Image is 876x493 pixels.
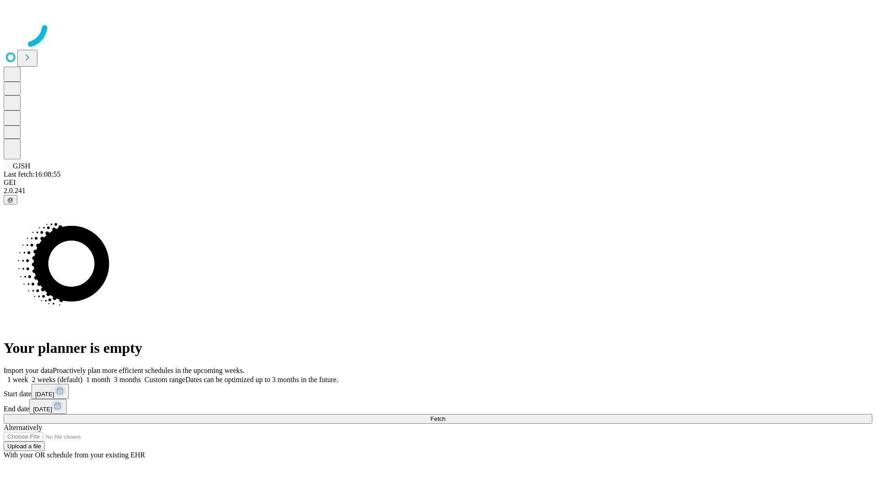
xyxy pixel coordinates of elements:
[4,451,145,459] span: With your OR schedule from your existing EHR
[4,399,872,414] div: End date
[4,187,872,195] div: 2.0.241
[32,376,83,383] span: 2 weeks (default)
[33,406,52,413] span: [DATE]
[4,424,42,431] span: Alternatively
[4,170,61,178] span: Last fetch: 16:08:55
[145,376,185,383] span: Custom range
[53,367,245,374] span: Proactively plan more efficient schedules in the upcoming weeks.
[114,376,141,383] span: 3 months
[7,196,14,203] span: @
[4,340,872,357] h1: Your planner is empty
[430,415,445,422] span: Fetch
[7,376,28,383] span: 1 week
[31,384,69,399] button: [DATE]
[4,414,872,424] button: Fetch
[13,162,30,170] span: GJSH
[86,376,110,383] span: 1 month
[4,441,45,451] button: Upload a file
[35,391,54,398] span: [DATE]
[4,367,53,374] span: Import your data
[4,384,872,399] div: Start date
[4,178,872,187] div: GEI
[29,399,67,414] button: [DATE]
[185,376,338,383] span: Dates can be optimized up to 3 months in the future.
[4,195,17,205] button: @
